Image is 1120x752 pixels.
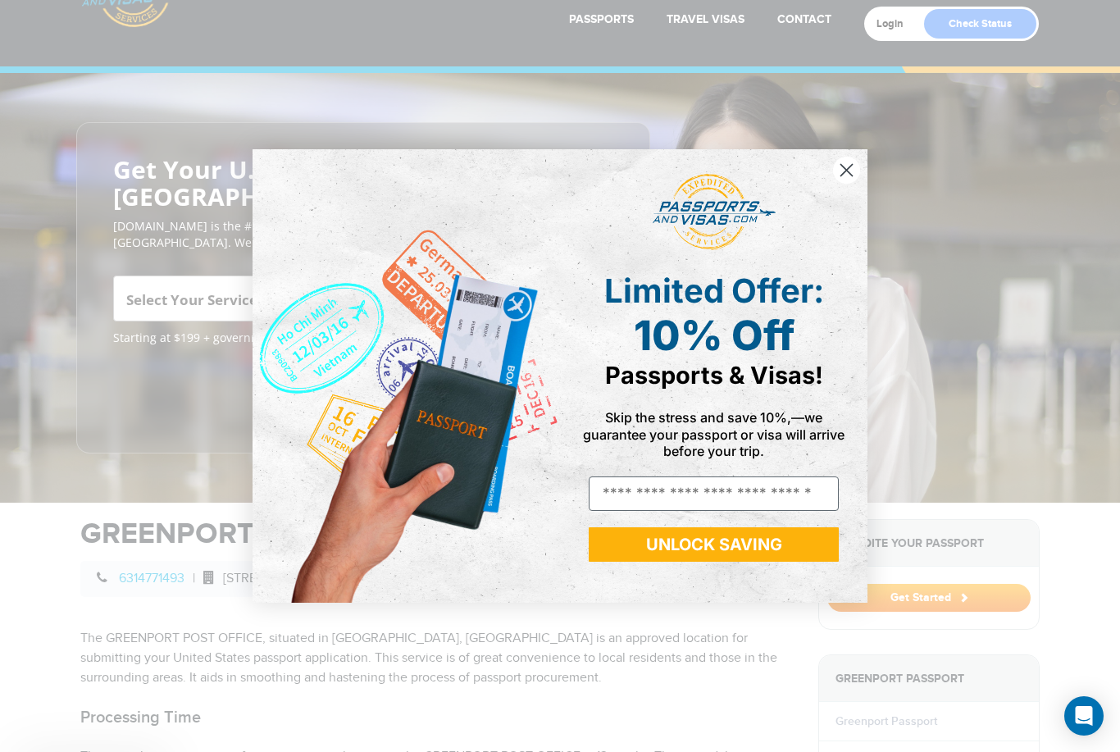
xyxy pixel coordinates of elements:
[605,361,823,390] span: Passports & Visas!
[253,149,560,603] img: de9cda0d-0715-46ca-9a25-073762a91ba7.png
[634,311,794,360] span: 10% Off
[653,174,776,251] img: passports and visas
[1064,696,1104,736] div: Open Intercom Messenger
[604,271,824,311] span: Limited Offer:
[583,409,845,458] span: Skip the stress and save 10%,—we guarantee your passport or visa will arrive before your trip.
[589,527,839,562] button: UNLOCK SAVING
[832,156,861,185] button: Close dialog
